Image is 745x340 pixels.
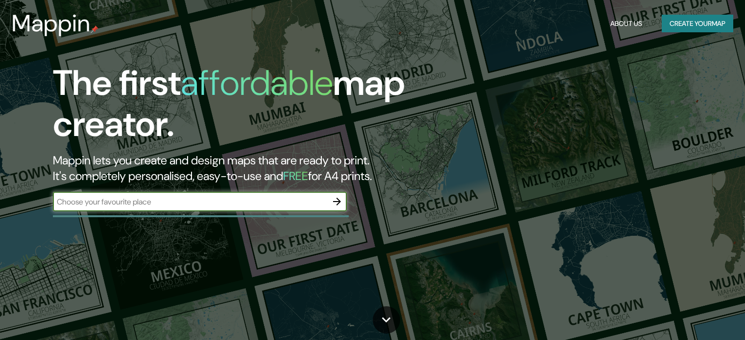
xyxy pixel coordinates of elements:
button: About Us [606,15,646,33]
input: Choose your favourite place [53,196,327,207]
button: Create yourmap [662,15,733,33]
h1: The first map creator. [53,63,426,153]
h1: affordable [181,60,333,106]
img: mappin-pin [91,25,98,33]
h3: Mappin [12,10,91,37]
h2: Mappin lets you create and design maps that are ready to print. It's completely personalised, eas... [53,153,426,184]
h5: FREE [283,168,308,183]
